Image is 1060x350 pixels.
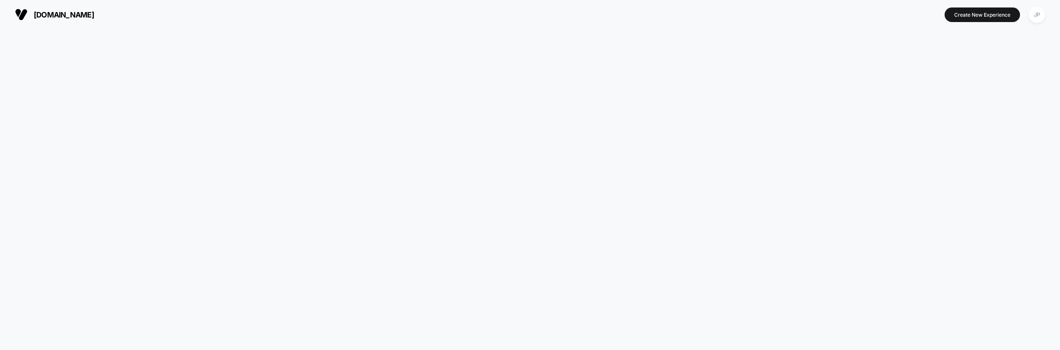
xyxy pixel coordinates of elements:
button: JP [1026,6,1047,23]
button: [DOMAIN_NAME] [12,8,97,21]
div: JP [1029,7,1045,23]
img: Visually logo [15,8,27,21]
span: [DOMAIN_NAME] [34,10,94,19]
button: Create New Experience [945,7,1020,22]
